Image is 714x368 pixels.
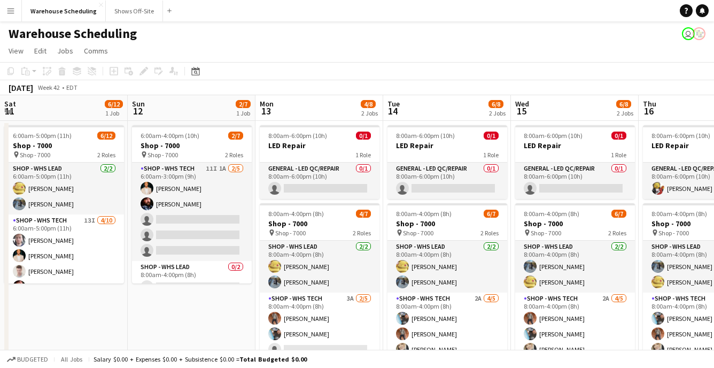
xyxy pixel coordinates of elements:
app-card-role: General - LED QC/Repair0/18:00am-6:00pm (10h) [260,163,379,199]
div: 2 Jobs [489,109,506,117]
app-job-card: 6:00am-4:00pm (10h)2/7Shop - 7000 Shop - 70002 RolesShop - WHS Tech11I1A2/56:00am-3:00pm (9h)[PER... [132,125,252,283]
h3: LED Repair [260,141,379,150]
span: All jobs [59,355,84,363]
span: Mon [260,99,274,109]
div: 2 Jobs [617,109,633,117]
div: 1 Job [236,109,250,117]
span: 8:00am-6:00pm (10h) [524,132,583,140]
app-job-card: 8:00am-4:00pm (8h)4/7Shop - 7000 Shop - 70002 RolesShop - WHS Lead2/28:00am-4:00pm (8h)[PERSON_NA... [260,203,379,362]
app-job-card: 8:00am-4:00pm (8h)6/7Shop - 7000 Shop - 70002 RolesShop - WHS Lead2/28:00am-4:00pm (8h)[PERSON_NA... [515,203,635,362]
span: 14 [386,105,400,117]
button: Warehouse Scheduling [22,1,106,21]
span: Sat [4,99,16,109]
span: 6:00am-5:00pm (11h) [13,132,72,140]
app-job-card: 8:00am-6:00pm (10h)0/1LED Repair1 RoleGeneral - LED QC/Repair0/18:00am-6:00pm (10h) [387,125,507,199]
app-job-card: 6:00am-5:00pm (11h)6/12Shop - 7000 Shop - 70002 RolesShop - WHS Lead2/26:00am-5:00pm (11h)[PERSON... [4,125,124,283]
app-job-card: 8:00am-6:00pm (10h)0/1LED Repair1 RoleGeneral - LED QC/Repair0/18:00am-6:00pm (10h) [515,125,635,199]
span: 2/7 [236,100,251,108]
span: 4/7 [356,210,371,218]
span: 0/1 [611,132,626,140]
button: Budgeted [5,354,50,365]
app-card-role: Shop - WHS Lead0/28:00am-4:00pm (8h) [132,261,252,313]
h3: Shop - 7000 [4,141,124,150]
a: Edit [30,44,51,58]
span: Shop - 7000 [20,151,50,159]
span: View [9,46,24,56]
span: Wed [515,99,529,109]
span: Shop - 7000 [275,229,306,237]
span: 8:00am-6:00pm (10h) [651,132,710,140]
app-job-card: 8:00am-4:00pm (8h)6/7Shop - 7000 Shop - 70002 RolesShop - WHS Lead2/28:00am-4:00pm (8h)[PERSON_NA... [387,203,507,362]
span: 2 Roles [608,229,626,237]
span: 6:00am-4:00pm (10h) [141,132,199,140]
app-card-role: General - LED QC/Repair0/18:00am-6:00pm (10h) [387,163,507,199]
span: Week 42 [35,83,62,91]
span: 2 Roles [225,151,243,159]
span: Budgeted [17,356,48,363]
app-card-role: Shop - WHS Lead2/28:00am-4:00pm (8h)[PERSON_NAME][PERSON_NAME] [387,241,507,293]
span: Comms [84,46,108,56]
h3: LED Repair [515,141,635,150]
span: 8:00am-6:00pm (10h) [268,132,327,140]
span: 8:00am-4:00pm (8h) [268,210,324,218]
span: 0/1 [484,132,499,140]
span: 8:00am-6:00pm (10h) [396,132,455,140]
div: Salary $0.00 + Expenses $0.00 + Subsistence $0.00 = [94,355,307,363]
span: Edit [34,46,46,56]
span: 8:00am-4:00pm (8h) [524,210,579,218]
div: EDT [66,83,77,91]
div: 1 Job [105,109,122,117]
span: 6/8 [488,100,503,108]
span: 4/8 [361,100,376,108]
app-card-role: General - LED QC/Repair0/18:00am-6:00pm (10h) [515,163,635,199]
span: 6/7 [484,210,499,218]
h3: Shop - 7000 [260,219,379,228]
h3: Shop - 7000 [387,219,507,228]
span: Jobs [57,46,73,56]
span: 2/7 [228,132,243,140]
span: 11 [3,105,16,117]
span: Thu [643,99,656,109]
span: Total Budgeted $0.00 [239,355,307,363]
div: [DATE] [9,82,33,93]
span: 2 Roles [97,151,115,159]
span: Shop - 7000 [148,151,178,159]
span: 13 [258,105,274,117]
a: View [4,44,28,58]
span: 1 Role [483,151,499,159]
app-card-role: Shop - WHS Lead2/28:00am-4:00pm (8h)[PERSON_NAME][PERSON_NAME] [260,241,379,293]
span: Shop - 7000 [403,229,433,237]
span: 8:00am-4:00pm (8h) [651,210,707,218]
span: 1 Role [355,151,371,159]
span: Shop - 7000 [658,229,689,237]
a: Jobs [53,44,77,58]
span: Sun [132,99,145,109]
h3: LED Repair [387,141,507,150]
h1: Warehouse Scheduling [9,26,137,42]
span: 6/7 [611,210,626,218]
span: 12 [130,105,145,117]
h3: Shop - 7000 [515,219,635,228]
a: Comms [80,44,112,58]
app-user-avatar: Toryn Tamborello [682,27,695,40]
span: 0/1 [356,132,371,140]
app-user-avatar: Labor Coordinator [693,27,705,40]
span: 15 [514,105,529,117]
app-card-role: Shop - WHS Lead2/26:00am-5:00pm (11h)[PERSON_NAME][PERSON_NAME] [4,163,124,214]
span: 8:00am-4:00pm (8h) [396,210,452,218]
button: Shows Off-Site [106,1,163,21]
span: 6/8 [616,100,631,108]
div: 2 Jobs [361,109,378,117]
span: Tue [387,99,400,109]
span: 2 Roles [353,229,371,237]
app-card-role: Shop - WHS Tech11I1A2/56:00am-3:00pm (9h)[PERSON_NAME][PERSON_NAME] [132,163,252,261]
h3: Shop - 7000 [132,141,252,150]
app-job-card: 8:00am-6:00pm (10h)0/1LED Repair1 RoleGeneral - LED QC/Repair0/18:00am-6:00pm (10h) [260,125,379,199]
